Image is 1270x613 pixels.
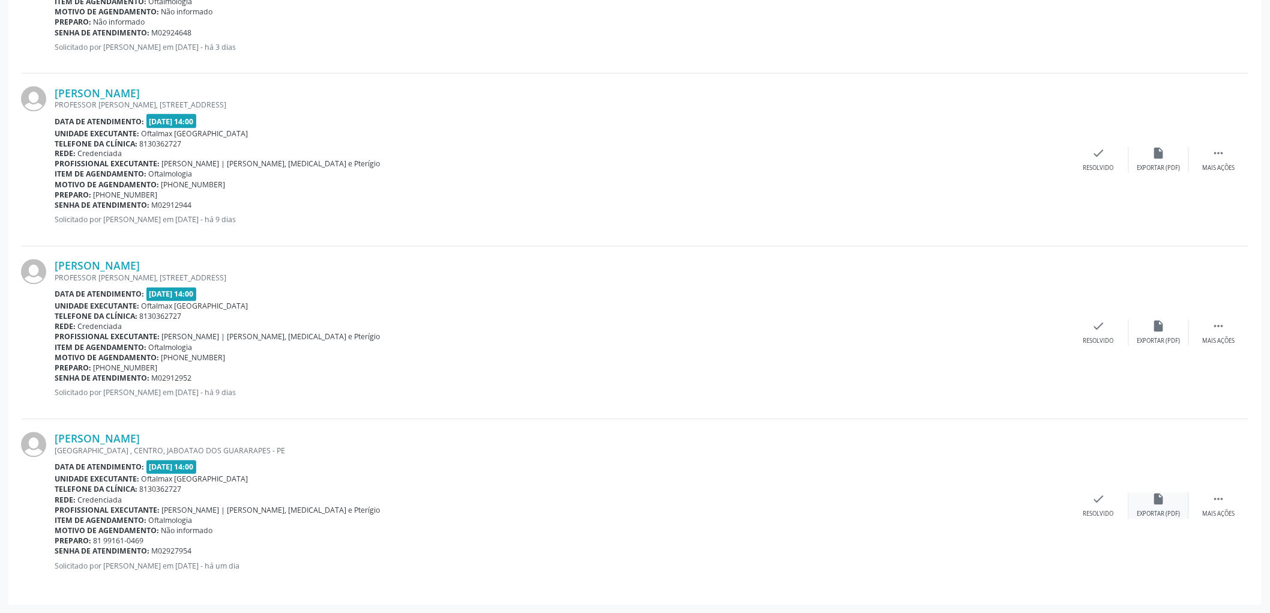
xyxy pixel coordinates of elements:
span: Não informado [161,526,213,536]
b: Item de agendamento: [55,169,146,180]
b: Preparo: [55,363,91,373]
span: [PHONE_NUMBER] [161,353,226,363]
img: img [21,259,46,285]
b: Motivo de agendamento: [55,180,159,190]
span: 81 99161-0469 [94,536,144,546]
div: Exportar (PDF) [1137,510,1181,519]
b: Profissional executante: [55,159,160,169]
a: [PERSON_NAME] [55,86,140,100]
p: Solicitado por [PERSON_NAME] em [DATE] - há um dia [55,561,1069,572]
div: Mais ações [1203,510,1235,519]
b: Rede: [55,149,76,159]
div: Mais ações [1203,165,1235,173]
span: Credenciada [78,149,122,159]
div: Resolvido [1083,165,1114,173]
div: [GEOGRAPHIC_DATA] , CENTRO, JABOATAO DOS GUARARAPES - PE [55,446,1069,456]
b: Preparo: [55,17,91,27]
div: Resolvido [1083,337,1114,346]
b: Data de atendimento: [55,462,144,473]
i: check [1092,320,1106,333]
b: Motivo de agendamento: [55,7,159,17]
span: [DATE] 14:00 [146,114,197,128]
span: [PERSON_NAME] | [PERSON_NAME], [MEDICAL_DATA] e Pterígio [162,506,381,516]
span: Oftalmax [GEOGRAPHIC_DATA] [142,128,248,139]
b: Telefone da clínica: [55,139,137,149]
span: M02912952 [152,373,192,384]
i: check [1092,147,1106,160]
img: img [21,86,46,112]
span: Oftalmax [GEOGRAPHIC_DATA] [142,301,248,312]
b: Data de atendimento: [55,116,144,127]
b: Rede: [55,322,76,332]
i: check [1092,493,1106,506]
span: Oftalmax [GEOGRAPHIC_DATA] [142,474,248,485]
span: Não informado [94,17,145,27]
span: M02927954 [152,546,192,557]
span: Credenciada [78,495,122,506]
div: Exportar (PDF) [1137,337,1181,346]
div: Resolvido [1083,510,1114,519]
b: Senha de atendimento: [55,201,149,211]
span: 8130362727 [140,312,182,322]
span: M02924648 [152,28,192,38]
b: Rede: [55,495,76,506]
b: Preparo: [55,190,91,201]
span: 8130362727 [140,139,182,149]
b: Unidade executante: [55,301,139,312]
a: [PERSON_NAME] [55,259,140,273]
b: Telefone da clínica: [55,485,137,495]
img: img [21,432,46,457]
p: Solicitado por [PERSON_NAME] em [DATE] - há 9 dias [55,388,1069,398]
b: Unidade executante: [55,474,139,485]
span: [PERSON_NAME] | [PERSON_NAME], [MEDICAL_DATA] e Pterígio [162,159,381,169]
b: Preparo: [55,536,91,546]
a: [PERSON_NAME] [55,432,140,445]
b: Unidade executante: [55,128,139,139]
span: [DATE] 14:00 [146,288,197,301]
b: Motivo de agendamento: [55,353,159,363]
i: insert_drive_file [1152,147,1166,160]
b: Profissional executante: [55,332,160,342]
span: Oftalmologia [149,169,193,180]
span: [PERSON_NAME] | [PERSON_NAME], [MEDICAL_DATA] e Pterígio [162,332,381,342]
span: [PHONE_NUMBER] [94,190,158,201]
span: [PHONE_NUMBER] [161,180,226,190]
p: Solicitado por [PERSON_NAME] em [DATE] - há 9 dias [55,215,1069,225]
div: PROFESSOR [PERSON_NAME], [STREET_ADDRESS] [55,273,1069,283]
span: M02912944 [152,201,192,211]
b: Data de atendimento: [55,289,144,300]
span: Não informado [161,7,213,17]
span: [DATE] 14:00 [146,461,197,474]
b: Item de agendamento: [55,343,146,353]
i: insert_drive_file [1152,320,1166,333]
i:  [1212,493,1226,506]
b: Telefone da clínica: [55,312,137,322]
div: Mais ações [1203,337,1235,346]
div: PROFESSOR [PERSON_NAME], [STREET_ADDRESS] [55,100,1069,110]
i:  [1212,320,1226,333]
div: Exportar (PDF) [1137,165,1181,173]
b: Senha de atendimento: [55,28,149,38]
p: Solicitado por [PERSON_NAME] em [DATE] - há 3 dias [55,42,889,52]
span: 8130362727 [140,485,182,495]
i: insert_drive_file [1152,493,1166,506]
span: Oftalmologia [149,516,193,526]
b: Profissional executante: [55,506,160,516]
b: Motivo de agendamento: [55,526,159,536]
b: Senha de atendimento: [55,373,149,384]
b: Senha de atendimento: [55,546,149,557]
span: Oftalmologia [149,343,193,353]
span: [PHONE_NUMBER] [94,363,158,373]
span: Credenciada [78,322,122,332]
b: Item de agendamento: [55,516,146,526]
i:  [1212,147,1226,160]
